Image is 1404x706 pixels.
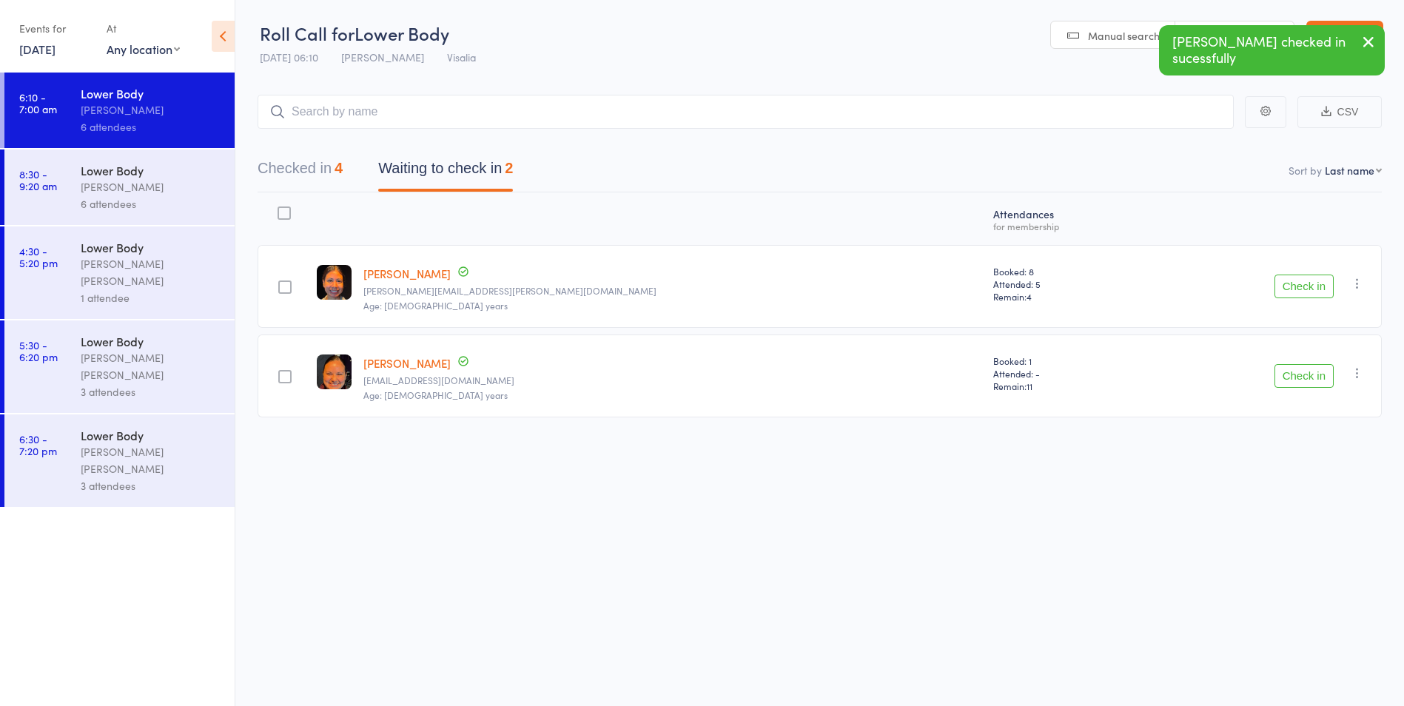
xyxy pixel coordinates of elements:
[1159,25,1385,75] div: [PERSON_NAME] checked in sucessfully
[4,320,235,413] a: 5:30 -6:20 pmLower Body[PERSON_NAME] [PERSON_NAME]3 attendees
[993,265,1142,278] span: Booked: 8
[81,349,222,383] div: [PERSON_NAME] [PERSON_NAME]
[363,389,508,401] span: Age: [DEMOGRAPHIC_DATA] years
[19,339,58,363] time: 5:30 - 6:20 pm
[81,85,222,101] div: Lower Body
[81,383,222,400] div: 3 attendees
[81,101,222,118] div: [PERSON_NAME]
[993,380,1142,392] span: Remain:
[19,168,57,192] time: 8:30 - 9:20 am
[363,266,451,281] a: [PERSON_NAME]
[1289,163,1322,178] label: Sort by
[993,354,1142,367] span: Booked: 1
[4,73,235,148] a: 6:10 -7:00 amLower Body[PERSON_NAME]6 attendees
[1027,380,1032,392] span: 11
[260,50,318,64] span: [DATE] 06:10
[363,299,508,312] span: Age: [DEMOGRAPHIC_DATA] years
[19,91,57,115] time: 6:10 - 7:00 am
[81,195,222,212] div: 6 attendees
[81,443,222,477] div: [PERSON_NAME] [PERSON_NAME]
[19,41,56,57] a: [DATE]
[993,221,1142,231] div: for membership
[1027,290,1032,303] span: 4
[447,50,476,64] span: Visalia
[1325,163,1374,178] div: Last name
[19,16,92,41] div: Events for
[317,354,352,389] img: image1742317554.png
[355,21,449,45] span: Lower Body
[19,433,57,457] time: 6:30 - 7:20 pm
[258,95,1234,129] input: Search by name
[993,290,1142,303] span: Remain:
[363,286,981,296] small: garcia.leticia.79@gmail.com
[81,427,222,443] div: Lower Body
[81,289,222,306] div: 1 attendee
[107,41,180,57] div: Any location
[987,199,1148,238] div: Atten­dances
[1274,275,1334,298] button: Check in
[4,149,235,225] a: 8:30 -9:20 amLower Body[PERSON_NAME]6 attendees
[1297,96,1382,128] button: CSV
[378,152,513,192] button: Waiting to check in2
[258,152,343,192] button: Checked in4
[317,265,352,300] img: image1734206417.png
[363,375,981,386] small: Cocostarr_4@hotmail.com
[4,414,235,507] a: 6:30 -7:20 pmLower Body[PERSON_NAME] [PERSON_NAME]3 attendees
[81,255,222,289] div: [PERSON_NAME] [PERSON_NAME]
[993,278,1142,290] span: Attended: 5
[81,239,222,255] div: Lower Body
[4,226,235,319] a: 4:30 -5:20 pmLower Body[PERSON_NAME] [PERSON_NAME]1 attendee
[81,162,222,178] div: Lower Body
[19,245,58,269] time: 4:30 - 5:20 pm
[81,477,222,494] div: 3 attendees
[1274,364,1334,388] button: Check in
[107,16,180,41] div: At
[505,160,513,176] div: 2
[993,367,1142,380] span: Attended: -
[81,118,222,135] div: 6 attendees
[335,160,343,176] div: 4
[260,21,355,45] span: Roll Call for
[81,178,222,195] div: [PERSON_NAME]
[81,333,222,349] div: Lower Body
[1306,21,1383,50] a: Exit roll call
[341,50,424,64] span: [PERSON_NAME]
[363,355,451,371] a: [PERSON_NAME]
[1088,28,1160,43] span: Manual search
